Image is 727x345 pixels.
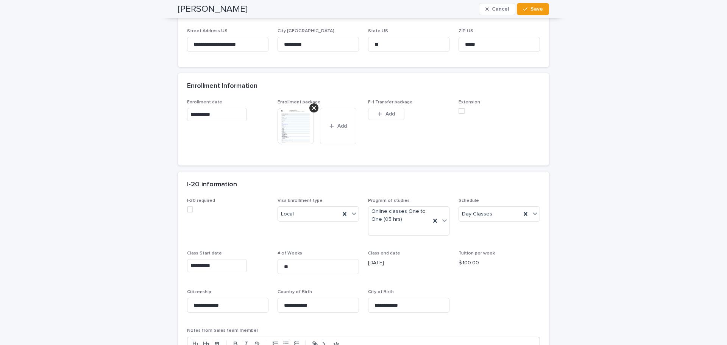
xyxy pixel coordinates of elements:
[187,328,258,333] span: Notes from Sales team member
[371,208,427,223] span: Online classes One to One (05 hrs)
[281,210,294,218] span: Local
[187,82,257,91] h2: Enrollment Information
[368,198,410,203] span: Program of studies
[459,29,473,33] span: ZIP US
[187,198,215,203] span: I-20 required
[368,100,413,105] span: F-1 Transfer package
[459,198,479,203] span: Schedule
[178,4,248,15] h2: [PERSON_NAME]
[479,3,515,15] button: Cancel
[278,251,302,256] span: # of Weeks
[462,210,492,218] span: Day Classes
[517,3,549,15] button: Save
[187,251,222,256] span: Class Start date
[337,123,347,129] span: Add
[278,29,334,33] span: City [GEOGRAPHIC_DATA]
[278,198,323,203] span: Visa Enrollment type
[459,259,540,267] p: $ 100.00
[278,290,312,294] span: Country of Birth
[278,100,321,105] span: Enrollment package
[187,29,228,33] span: Street Address US
[368,108,404,120] button: Add
[459,251,495,256] span: Tuition per week
[187,181,237,189] h2: I-20 information
[368,290,394,294] span: City of Birth
[320,108,356,144] button: Add
[385,111,395,117] span: Add
[368,251,400,256] span: Class end date
[459,100,480,105] span: Extension
[368,29,388,33] span: State US
[492,6,509,12] span: Cancel
[530,6,543,12] span: Save
[187,100,222,105] span: Enrollment date
[368,259,449,267] p: [DATE]
[187,290,211,294] span: Citizenship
